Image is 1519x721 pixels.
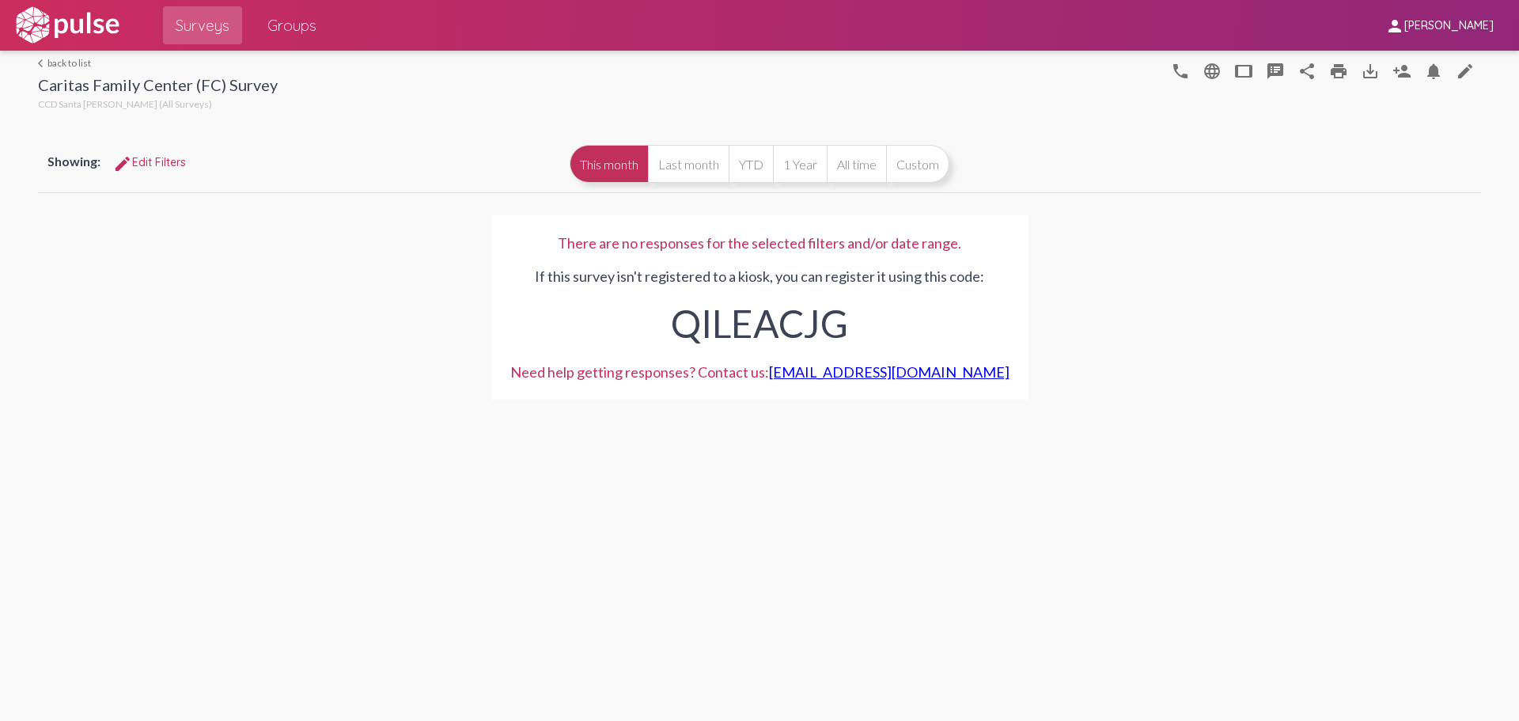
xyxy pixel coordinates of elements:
[1234,62,1253,81] mat-icon: tablet
[38,75,278,98] div: Caritas Family Center (FC) Survey
[1323,55,1354,86] a: print
[113,155,186,169] span: Edit Filters
[1385,17,1404,36] mat-icon: person
[1165,55,1196,86] button: language
[510,234,1010,252] div: There are no responses for the selected filters and/or date range.
[1373,10,1506,40] button: [PERSON_NAME]
[886,145,949,183] button: Custom
[267,11,316,40] span: Groups
[1392,62,1411,81] mat-icon: Person
[773,145,827,183] button: 1 Year
[1418,55,1449,86] button: Bell
[648,145,729,183] button: Last month
[1456,62,1475,81] mat-icon: language
[13,6,122,45] img: white-logo.svg
[1203,62,1222,81] mat-icon: language
[1228,55,1260,86] button: tablet
[163,6,242,44] a: Surveys
[510,285,1010,354] div: QILEACJG
[1297,62,1316,81] mat-icon: Share
[1354,55,1386,86] button: Download
[1361,62,1380,81] mat-icon: Download
[570,145,648,183] button: This month
[1266,62,1285,81] mat-icon: speaker_notes
[1196,55,1228,86] button: language
[47,154,100,169] span: Showing:
[38,59,47,68] mat-icon: arrow_back_ios
[100,148,199,176] button: Edit FiltersEdit Filters
[827,145,886,183] button: All time
[38,57,278,69] a: back to list
[1449,55,1481,86] a: language
[769,363,1010,381] a: [EMAIL_ADDRESS][DOMAIN_NAME]
[1260,55,1291,86] button: speaker_notes
[510,363,1010,381] div: Need help getting responses? Contact us:
[1404,19,1494,33] span: [PERSON_NAME]
[113,154,132,173] mat-icon: Edit Filters
[1171,62,1190,81] mat-icon: language
[1424,62,1443,81] mat-icon: Bell
[38,98,212,110] span: CCD Santa [PERSON_NAME] (All Surveys)
[1291,55,1323,86] button: Share
[1329,62,1348,81] mat-icon: print
[510,252,1010,354] div: If this survey isn't registered to a kiosk, you can register it using this code:
[255,6,329,44] a: Groups
[729,145,773,183] button: YTD
[1386,55,1418,86] button: Person
[176,11,229,40] span: Surveys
